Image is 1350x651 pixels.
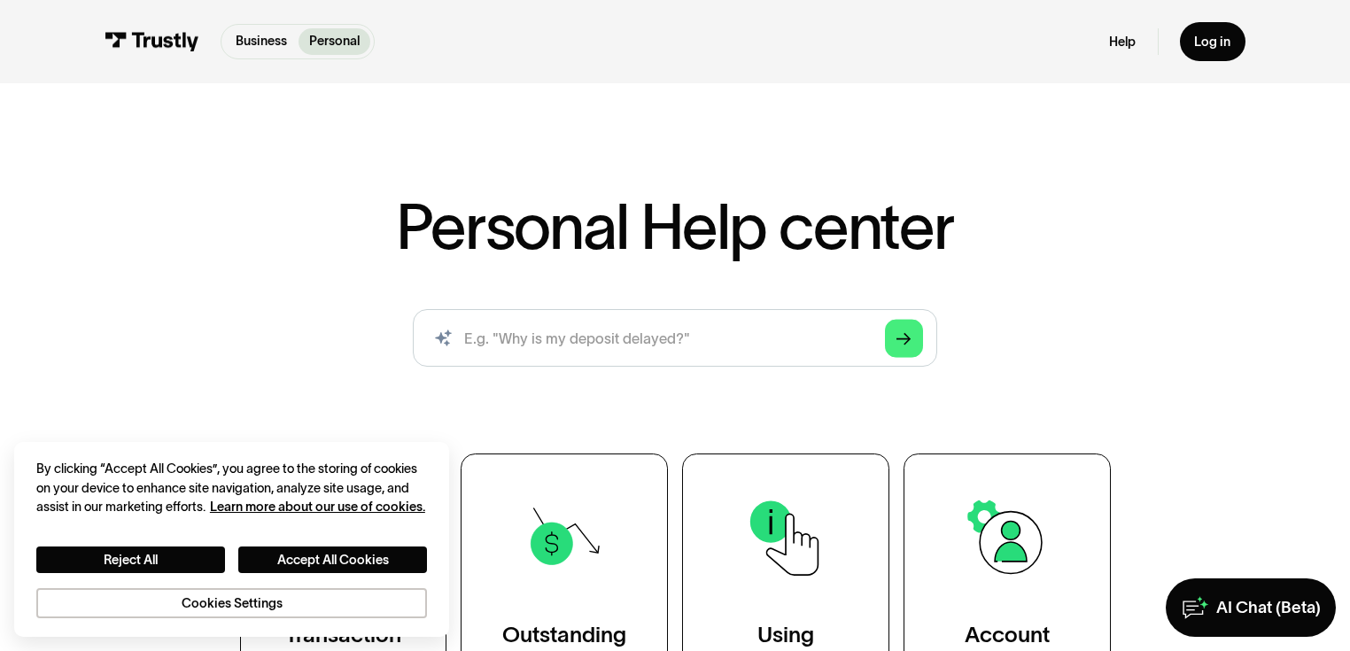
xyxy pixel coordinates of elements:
[210,500,425,514] a: More information about your privacy, opens in a new tab
[413,309,938,367] input: search
[14,442,449,637] div: Cookie banner
[36,460,427,516] div: By clicking “Accept All Cookies”, you agree to the storing of cookies on your device to enhance s...
[225,28,299,55] a: Business
[1166,578,1336,636] a: AI Chat (Beta)
[1180,22,1245,60] a: Log in
[105,32,198,51] img: Trustly Logo
[1109,34,1136,50] a: Help
[309,32,360,50] p: Personal
[236,32,287,50] p: Business
[36,588,427,619] button: Cookies Settings
[1194,34,1230,50] div: Log in
[1216,597,1321,618] div: AI Chat (Beta)
[36,546,226,574] button: Reject All
[413,309,938,367] form: Search
[396,195,954,259] h1: Personal Help center
[299,28,371,55] a: Personal
[238,546,428,574] button: Accept All Cookies
[36,460,427,618] div: Privacy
